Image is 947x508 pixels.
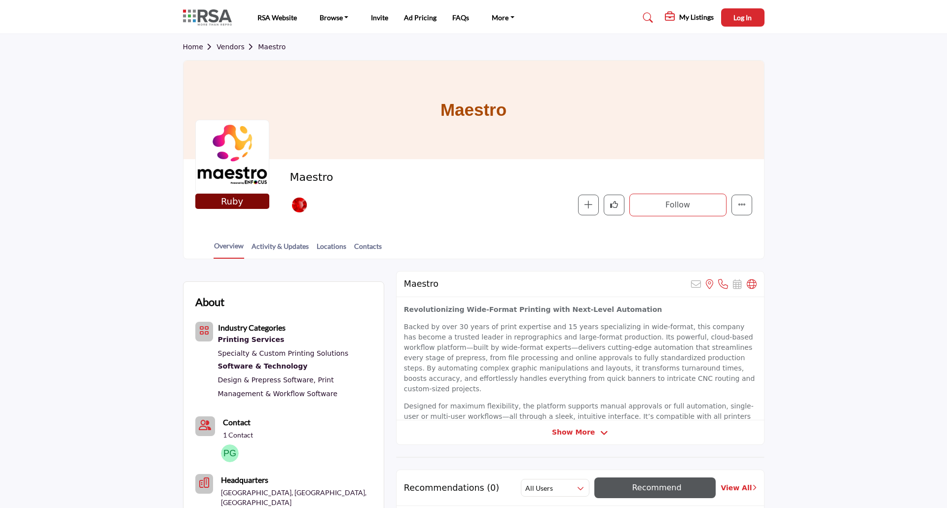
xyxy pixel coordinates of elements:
p: Designed for maximum flexibility, the platform supports manual approvals or full automation, sing... [404,401,757,453]
a: Invite [371,13,388,22]
a: Maestro [258,43,286,51]
a: Specialty & Custom Printing Solutions [218,349,349,357]
button: Log In [721,8,765,27]
strong: Revolutionizing Wide-Format Printing with Next-Level Automation [404,305,662,313]
div: My Listings [665,12,714,24]
a: Activity & Updates [251,241,309,258]
button: Category Icon [195,322,213,341]
img: Patrick G. [221,444,239,462]
img: Ruby [292,198,307,212]
h2: Maestro [404,279,438,289]
img: site Logo [183,9,237,26]
a: Printing Services [218,334,372,346]
a: Print Management & Workflow Software [218,376,338,398]
a: Industry Categories [218,324,286,332]
a: 1 Contact [223,430,253,440]
span: Log In [733,13,752,22]
button: Headquarter icon [195,474,213,494]
div: Professional printing solutions, including large-format, digital, and offset printing for various... [218,334,372,346]
a: View All [721,483,756,493]
a: Home [183,43,217,51]
a: More [485,11,521,25]
h2: All Users [525,483,553,493]
a: Browse [313,11,356,25]
a: Design & Prepress Software, [218,376,316,384]
button: Recommend [594,477,716,498]
a: Search [633,10,659,26]
b: Industry Categories [218,323,286,332]
b: Headquarters [221,474,268,486]
button: All Users [521,479,589,497]
h2: About [195,294,224,310]
h1: Maestro [440,61,507,159]
span: Ruby [197,195,267,208]
p: Backed by over 30 years of print expertise and 15 years specializing in wide-format, this company... [404,322,757,394]
a: Contacts [354,241,382,258]
h5: My Listings [679,13,714,22]
button: Like [604,195,624,215]
h2: Maestro [290,171,561,184]
a: Overview [214,240,244,259]
a: Locations [316,241,347,258]
span: Recommend [632,483,681,492]
a: Software & Technology [218,360,372,373]
a: Vendors [217,43,258,51]
a: RSA Website [257,13,297,22]
a: Link of redirect to contact page [195,416,215,436]
h2: Recommendations (0) [404,483,499,493]
b: Contact [223,417,251,427]
button: More details [731,195,752,215]
p: [GEOGRAPHIC_DATA], [GEOGRAPHIC_DATA], [GEOGRAPHIC_DATA] [221,488,372,507]
button: Follow [629,194,727,216]
div: Advanced software and digital tools for print management, automation, and streamlined workflows. [218,360,372,373]
span: Show More [552,427,595,438]
a: Contact [223,416,251,428]
button: Contact-Employee Icon [195,416,215,436]
a: FAQs [452,13,469,22]
a: Ad Pricing [404,13,437,22]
